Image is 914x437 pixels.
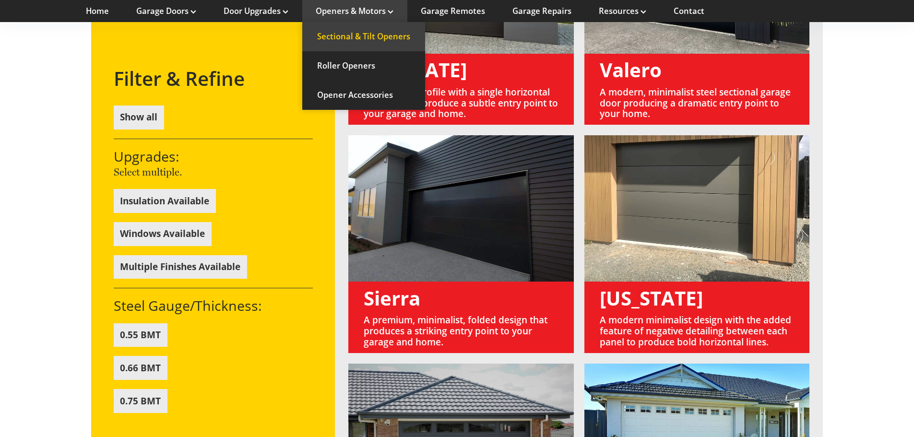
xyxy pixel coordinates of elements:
a: Openers & Motors [316,6,393,16]
button: Insulation Available [114,189,216,213]
button: 0.55 BMT [114,323,167,347]
a: Contact [674,6,704,16]
a: Resources [599,6,646,16]
a: Garage Doors [136,6,196,16]
a: Door Upgrades [224,6,288,16]
h3: Steel Gauge/Thickness: [114,297,313,314]
a: Opener Accessories [302,81,425,110]
a: Sectional & Tilt Openers [302,22,425,51]
button: 0.75 BMT [114,389,167,413]
a: Garage Remotes [421,6,485,16]
a: Home [86,6,109,16]
h2: Filter & Refine [114,67,245,90]
button: Show all [114,105,164,129]
h3: Upgrades: [114,148,313,164]
a: Garage Repairs [512,6,571,16]
button: 0.66 BMT [114,356,167,380]
a: Roller Openers [302,51,425,81]
button: Windows Available [114,222,212,246]
button: Multiple Finishes Available [114,255,247,279]
p: Select multiple. [114,164,313,179]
